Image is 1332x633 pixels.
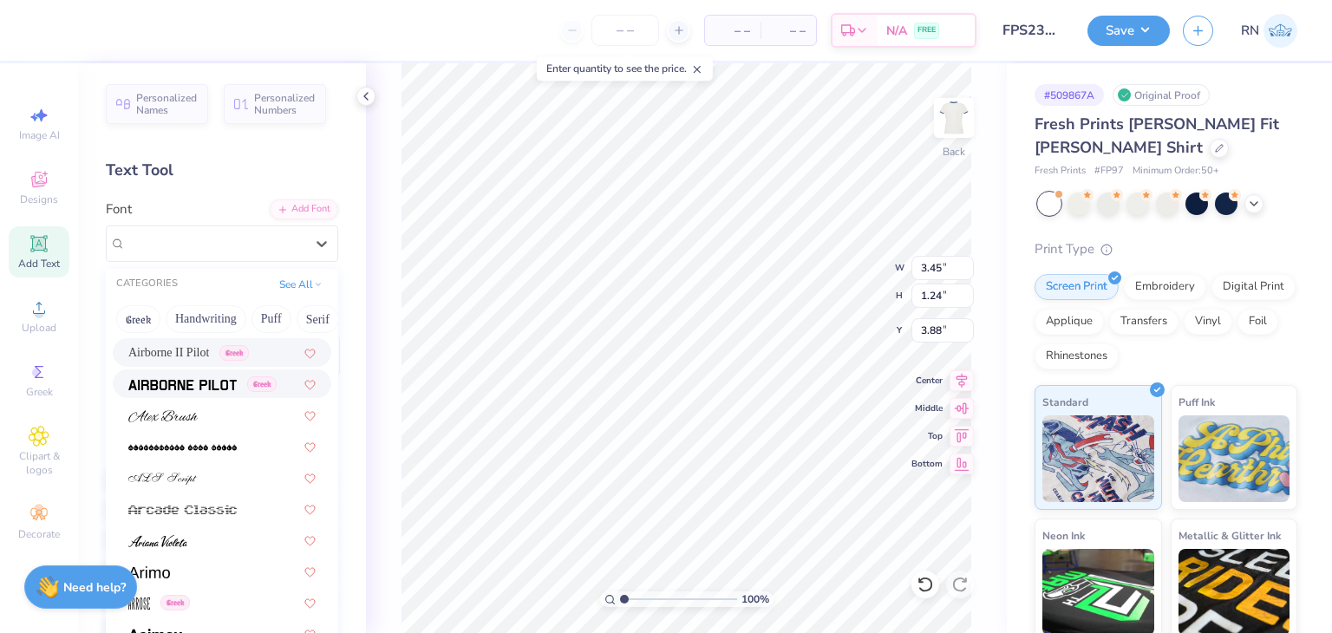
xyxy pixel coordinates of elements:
div: Text Tool [106,159,338,182]
div: Back [943,144,965,160]
button: See All [274,276,328,293]
img: ALS Script [128,473,197,485]
div: Vinyl [1184,309,1232,335]
span: Personalized Names [136,92,198,116]
span: Add Text [18,257,60,271]
img: Arrose [128,597,150,610]
div: Screen Print [1035,274,1119,300]
span: 100 % [741,591,769,607]
a: RN [1241,14,1297,48]
span: Upload [22,321,56,335]
span: Center [911,375,943,387]
strong: Need help? [63,579,126,596]
div: Applique [1035,309,1104,335]
span: RN [1241,21,1259,41]
button: Puff [251,305,291,333]
img: Roumella Nina Monge [1263,14,1297,48]
img: Puff Ink [1179,415,1290,502]
span: – – [771,22,806,40]
span: Airborne II Pilot [128,343,209,362]
span: Greek [160,595,190,610]
button: Handwriting [166,305,246,333]
div: Print Type [1035,239,1297,259]
div: Add Font [270,199,338,219]
span: Fresh Prints [1035,164,1086,179]
button: Serif [297,305,339,333]
span: Minimum Order: 50 + [1133,164,1219,179]
span: Clipart & logos [9,449,69,477]
span: Greek [26,385,53,399]
div: Embroidery [1124,274,1206,300]
span: Neon Ink [1042,526,1085,545]
div: Foil [1237,309,1278,335]
div: Enter quantity to see the price. [537,56,713,81]
span: Decorate [18,527,60,541]
label: Font [106,199,132,219]
span: Fresh Prints [PERSON_NAME] Fit [PERSON_NAME] Shirt [1035,114,1279,158]
div: Digital Print [1211,274,1296,300]
img: Ariana Violeta [128,535,187,547]
span: Puff Ink [1179,393,1215,411]
img: Arimo [128,566,170,578]
span: N/A [886,22,907,40]
div: Rhinestones [1035,343,1119,369]
img: Airborne Pilot [128,379,237,391]
div: # 509867A [1035,84,1104,106]
span: Standard [1042,393,1088,411]
img: Arcade Classic [128,504,237,516]
img: AlphaShapes xmas balls [128,441,237,454]
span: Greek [247,376,277,392]
span: Middle [911,402,943,414]
input: Untitled Design [989,13,1074,48]
span: Metallic & Glitter Ink [1179,526,1281,545]
div: CATEGORIES [116,277,178,291]
button: Greek [116,305,160,333]
span: Personalized Numbers [254,92,316,116]
span: Top [911,430,943,442]
span: # FP97 [1094,164,1124,179]
div: Original Proof [1113,84,1210,106]
span: Bottom [911,458,943,470]
img: Alex Brush [128,410,198,422]
img: Standard [1042,415,1154,502]
img: Back [937,101,971,135]
div: Transfers [1109,309,1179,335]
span: Greek [219,345,249,361]
span: FREE [917,24,936,36]
button: Save [1087,16,1170,46]
span: – – [715,22,750,40]
span: Designs [20,193,58,206]
input: – – [591,15,659,46]
span: Image AI [19,128,60,142]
